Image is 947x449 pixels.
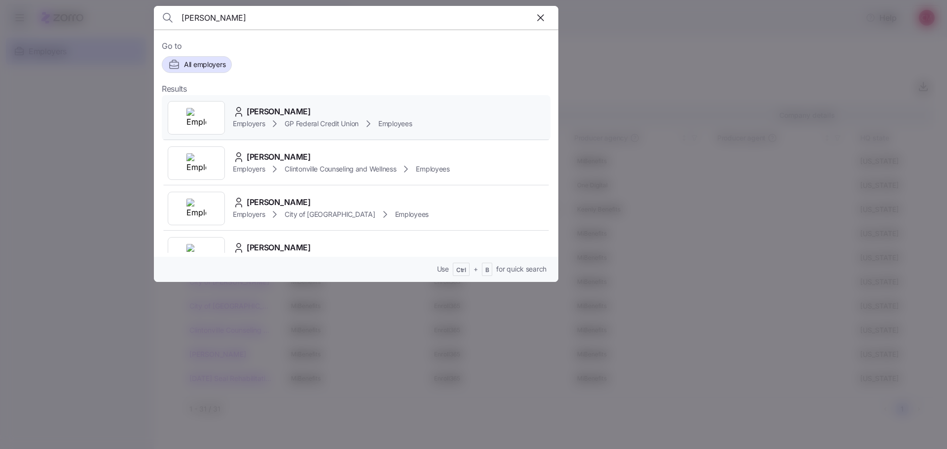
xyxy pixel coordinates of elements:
[247,196,311,208] span: [PERSON_NAME]
[395,209,429,219] span: Employees
[285,209,375,219] span: City of [GEOGRAPHIC_DATA]
[485,266,489,275] span: B
[233,164,265,174] span: Employers
[162,56,232,73] button: All employers
[378,119,412,129] span: Employees
[186,108,206,128] img: Employer logo
[437,264,449,274] span: Use
[162,83,187,95] span: Results
[186,244,206,264] img: Employer logo
[247,242,311,254] span: [PERSON_NAME]
[456,266,466,275] span: Ctrl
[285,119,359,129] span: GP Federal Credit Union
[416,164,449,174] span: Employees
[162,40,550,52] span: Go to
[285,164,396,174] span: Clintonville Counseling and Wellness
[496,264,546,274] span: for quick search
[233,119,265,129] span: Employers
[473,264,478,274] span: +
[247,151,311,163] span: [PERSON_NAME]
[233,209,265,219] span: Employers
[186,153,206,173] img: Employer logo
[184,60,225,69] span: All employers
[247,105,311,118] span: [PERSON_NAME]
[186,199,206,218] img: Employer logo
